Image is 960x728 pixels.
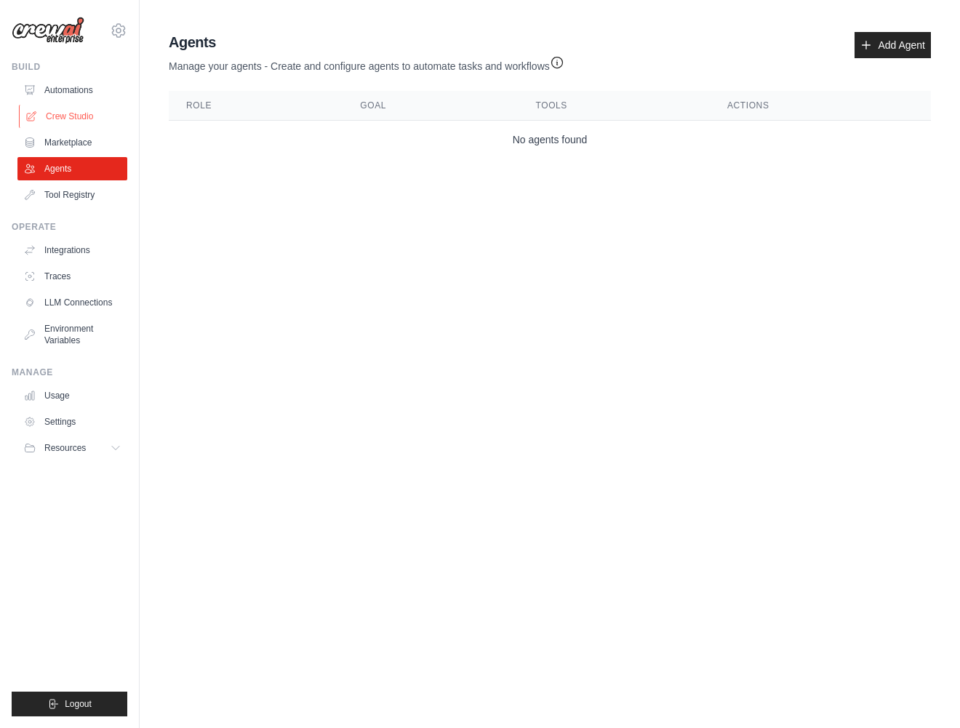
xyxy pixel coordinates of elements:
[65,698,92,710] span: Logout
[710,91,931,121] th: Actions
[169,91,343,121] th: Role
[17,239,127,262] a: Integrations
[343,91,518,121] th: Goal
[17,157,127,180] a: Agents
[17,265,127,288] a: Traces
[44,442,86,454] span: Resources
[17,384,127,407] a: Usage
[12,17,84,44] img: Logo
[169,32,564,52] h2: Agents
[17,131,127,154] a: Marketplace
[17,317,127,352] a: Environment Variables
[17,410,127,433] a: Settings
[12,61,127,73] div: Build
[12,367,127,378] div: Manage
[12,221,127,233] div: Operate
[17,291,127,314] a: LLM Connections
[17,183,127,207] a: Tool Registry
[12,692,127,716] button: Logout
[17,436,127,460] button: Resources
[169,52,564,73] p: Manage your agents - Create and configure agents to automate tasks and workflows
[169,121,931,159] td: No agents found
[855,32,931,58] a: Add Agent
[17,79,127,102] a: Automations
[519,91,710,121] th: Tools
[19,105,129,128] a: Crew Studio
